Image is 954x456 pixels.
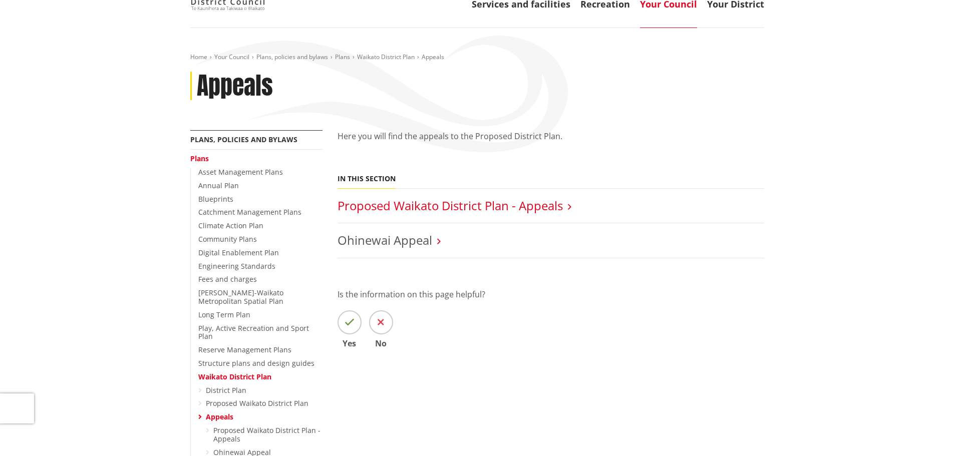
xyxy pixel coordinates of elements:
a: Ohinewai Appeal [338,232,432,248]
h5: In this section [338,175,396,183]
a: Community Plans [198,234,257,244]
span: Yes [338,339,362,347]
a: Proposed Waikato District Plan - Appeals [213,425,321,443]
a: Catchment Management Plans [198,207,301,217]
a: Waikato District Plan [357,53,415,61]
a: Climate Action Plan [198,221,263,230]
a: Engineering Standards [198,261,275,271]
p: Here you will find the appeals to the Proposed District Plan. [338,130,764,142]
a: Blueprints [198,194,233,204]
a: Annual Plan [198,181,239,190]
a: Proposed Waikato District Plan [206,398,308,408]
a: Plans, policies and bylaws [256,53,328,61]
h1: Appeals [197,72,273,101]
a: District Plan [206,385,246,395]
p: Is the information on this page helpful? [338,288,764,300]
a: Structure plans and design guides [198,358,314,368]
a: Fees and charges [198,274,257,284]
iframe: Messenger Launcher [908,414,944,450]
span: Appeals [422,53,444,61]
nav: breadcrumb [190,53,764,62]
a: Plans [335,53,350,61]
a: Long Term Plan [198,310,250,319]
a: Digital Enablement Plan [198,248,279,257]
a: Waikato District Plan [198,372,271,381]
a: [PERSON_NAME]-Waikato Metropolitan Spatial Plan [198,288,283,306]
span: No [369,339,393,347]
a: Home [190,53,207,61]
a: Appeals [206,412,233,421]
a: Asset Management Plans [198,167,283,177]
a: Reserve Management Plans [198,345,291,354]
a: Your Council [214,53,249,61]
a: Plans [190,154,209,163]
a: Plans, policies and bylaws [190,135,297,144]
a: Proposed Waikato District Plan - Appeals [338,197,563,214]
a: Play, Active Recreation and Sport Plan [198,323,309,341]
